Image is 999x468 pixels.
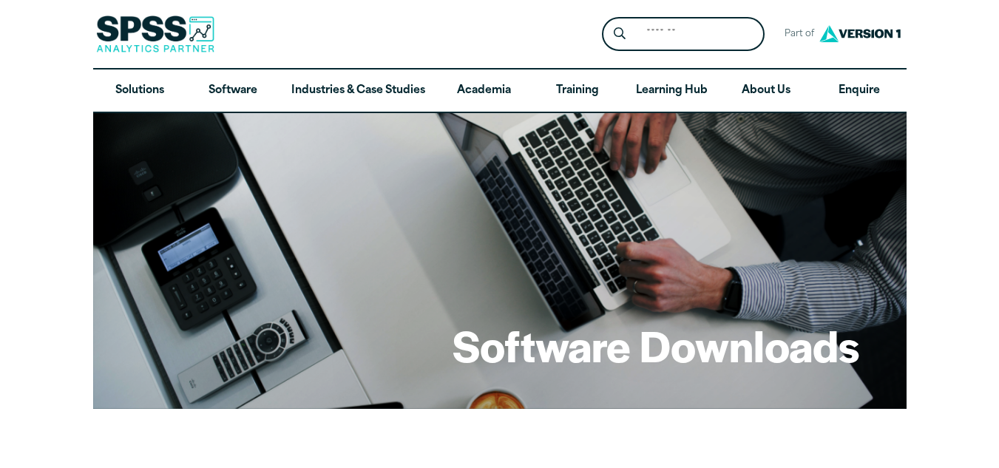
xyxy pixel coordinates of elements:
svg: Search magnifying glass icon [614,27,626,40]
a: About Us [719,69,813,112]
a: Learning Hub [624,69,719,112]
form: Site Header Search Form [602,17,765,52]
h1: Software Downloads [453,316,859,374]
span: Part of [776,24,816,45]
img: SPSS Analytics Partner [96,16,214,52]
a: Solutions [93,69,186,112]
img: Version1 Logo [816,20,904,47]
a: Enquire [813,69,906,112]
nav: Desktop version of site main menu [93,69,907,112]
a: Software [186,69,280,112]
a: Academia [437,69,530,112]
button: Search magnifying glass icon [606,21,633,48]
a: Training [530,69,623,112]
a: Industries & Case Studies [280,69,437,112]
